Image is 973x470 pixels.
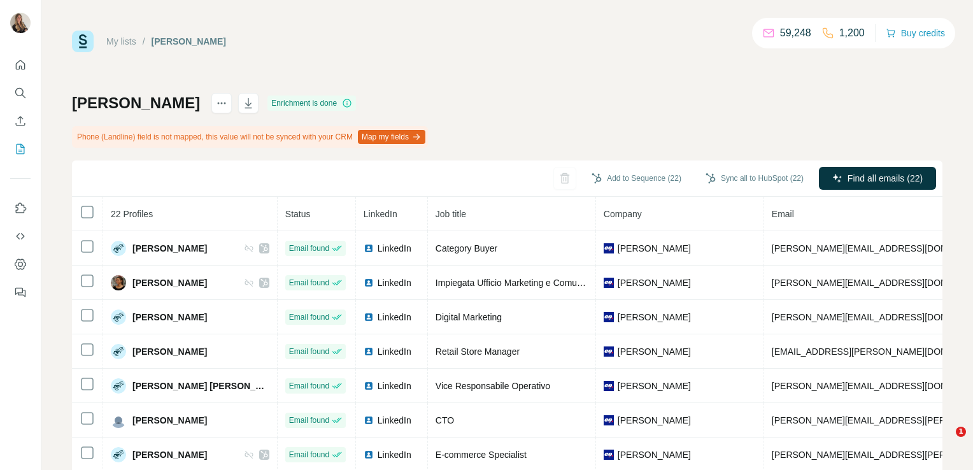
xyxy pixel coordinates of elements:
[930,427,960,457] iframe: Intercom live chat
[436,450,527,460] span: E-commerce Specialist
[111,344,126,359] img: Avatar
[378,345,411,358] span: LinkedIn
[618,276,691,289] span: [PERSON_NAME]
[289,277,329,288] span: Email found
[378,276,411,289] span: LinkedIn
[10,225,31,248] button: Use Surfe API
[267,96,356,111] div: Enrichment is done
[436,381,550,391] span: Vice Responsabile Operativo
[10,110,31,132] button: Enrich CSV
[132,242,207,255] span: [PERSON_NAME]
[378,380,411,392] span: LinkedIn
[132,311,207,324] span: [PERSON_NAME]
[604,312,614,322] img: company-logo
[289,346,329,357] span: Email found
[10,53,31,76] button: Quick start
[10,82,31,104] button: Search
[697,169,813,188] button: Sync all to HubSpot (22)
[111,413,126,428] img: Avatar
[436,312,502,322] span: Digital Marketing
[10,197,31,220] button: Use Surfe on LinkedIn
[111,209,153,219] span: 22 Profiles
[72,93,200,113] h1: [PERSON_NAME]
[111,378,126,394] img: Avatar
[436,346,520,357] span: Retail Store Manager
[364,346,374,357] img: LinkedIn logo
[132,276,207,289] span: [PERSON_NAME]
[772,209,794,219] span: Email
[132,345,207,358] span: [PERSON_NAME]
[152,35,226,48] div: [PERSON_NAME]
[364,243,374,253] img: LinkedIn logo
[618,311,691,324] span: [PERSON_NAME]
[10,138,31,160] button: My lists
[436,243,497,253] span: Category Buyer
[289,243,329,254] span: Email found
[72,126,428,148] div: Phone (Landline) field is not mapped, this value will not be synced with your CRM
[848,172,923,185] span: Find all emails (22)
[111,241,126,256] img: Avatar
[819,167,936,190] button: Find all emails (22)
[886,24,945,42] button: Buy credits
[436,415,454,425] span: CTO
[436,209,466,219] span: Job title
[106,36,136,46] a: My lists
[604,278,614,288] img: company-logo
[10,253,31,276] button: Dashboard
[364,278,374,288] img: LinkedIn logo
[378,242,411,255] span: LinkedIn
[364,209,397,219] span: LinkedIn
[618,380,691,392] span: [PERSON_NAME]
[604,381,614,391] img: company-logo
[583,169,690,188] button: Add to Sequence (22)
[132,448,207,461] span: [PERSON_NAME]
[289,449,329,460] span: Email found
[604,243,614,253] img: company-logo
[604,450,614,460] img: company-logo
[10,281,31,304] button: Feedback
[132,380,269,392] span: [PERSON_NAME] [PERSON_NAME]
[618,414,691,427] span: [PERSON_NAME]
[72,31,94,52] img: Surfe Logo
[378,414,411,427] span: LinkedIn
[436,278,614,288] span: Impiegata Ufficio Marketing e Comunicazione
[289,380,329,392] span: Email found
[111,310,126,325] img: Avatar
[604,346,614,357] img: company-logo
[604,209,642,219] span: Company
[289,311,329,323] span: Email found
[956,427,966,437] span: 1
[111,275,126,290] img: Avatar
[618,345,691,358] span: [PERSON_NAME]
[289,415,329,426] span: Email found
[132,414,207,427] span: [PERSON_NAME]
[364,450,374,460] img: LinkedIn logo
[618,242,691,255] span: [PERSON_NAME]
[111,447,126,462] img: Avatar
[364,415,374,425] img: LinkedIn logo
[211,93,232,113] button: actions
[378,311,411,324] span: LinkedIn
[10,13,31,33] img: Avatar
[364,312,374,322] img: LinkedIn logo
[618,448,691,461] span: [PERSON_NAME]
[839,25,865,41] p: 1,200
[780,25,811,41] p: 59,248
[364,381,374,391] img: LinkedIn logo
[378,448,411,461] span: LinkedIn
[358,130,425,144] button: Map my fields
[285,209,311,219] span: Status
[604,415,614,425] img: company-logo
[143,35,145,48] li: /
